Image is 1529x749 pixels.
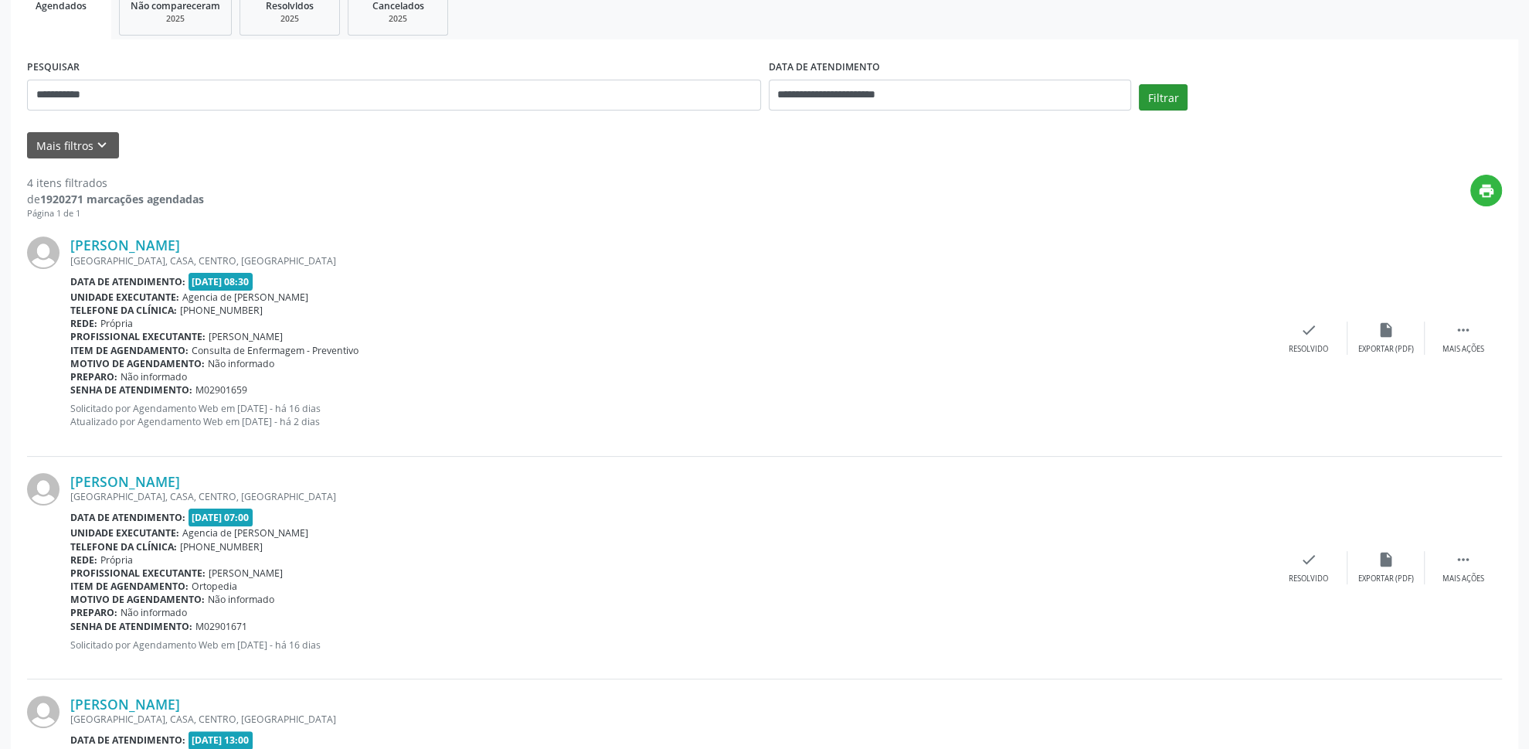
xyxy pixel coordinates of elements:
[70,540,177,553] b: Telefone da clínica:
[70,370,117,383] b: Preparo:
[70,344,189,357] b: Item de agendamento:
[100,553,133,567] span: Própria
[131,13,220,25] div: 2025
[359,13,437,25] div: 2025
[189,731,253,749] span: [DATE] 13:00
[70,580,189,593] b: Item de agendamento:
[70,567,206,580] b: Profissional executante:
[251,13,328,25] div: 2025
[189,509,253,526] span: [DATE] 07:00
[27,191,204,207] div: de
[70,291,179,304] b: Unidade executante:
[192,580,237,593] span: Ortopedia
[27,696,59,728] img: img
[180,540,263,553] span: [PHONE_NUMBER]
[27,473,59,506] img: img
[121,370,187,383] span: Não informado
[70,237,180,254] a: [PERSON_NAME]
[70,638,1270,652] p: Solicitado por Agendamento Web em [DATE] - há 16 dias
[70,734,185,747] b: Data de atendimento:
[180,304,263,317] span: [PHONE_NUMBER]
[195,620,247,633] span: M02901671
[27,207,204,220] div: Página 1 de 1
[208,357,274,370] span: Não informado
[93,137,110,154] i: keyboard_arrow_down
[70,317,97,330] b: Rede:
[1139,84,1188,111] button: Filtrar
[70,511,185,524] b: Data de atendimento:
[121,606,187,619] span: Não informado
[70,254,1270,267] div: [GEOGRAPHIC_DATA], CASA, CENTRO, [GEOGRAPHIC_DATA]
[208,593,274,606] span: Não informado
[70,606,117,619] b: Preparo:
[70,357,205,370] b: Motivo de agendamento:
[70,275,185,288] b: Data de atendimento:
[209,567,283,580] span: [PERSON_NAME]
[209,330,283,343] span: [PERSON_NAME]
[70,526,179,540] b: Unidade executante:
[27,237,59,269] img: img
[182,291,308,304] span: Agencia de [PERSON_NAME]
[192,344,358,357] span: Consulta de Enfermagem - Preventivo
[1478,182,1495,199] i: print
[1442,574,1484,584] div: Mais ações
[100,317,133,330] span: Própria
[1300,322,1317,339] i: check
[70,593,205,606] b: Motivo de agendamento:
[1470,175,1502,206] button: print
[70,304,177,317] b: Telefone da clínica:
[70,490,1270,503] div: [GEOGRAPHIC_DATA], CASA, CENTRO, [GEOGRAPHIC_DATA]
[1358,574,1414,584] div: Exportar (PDF)
[70,553,97,567] b: Rede:
[27,132,119,159] button: Mais filtroskeyboard_arrow_down
[1300,551,1317,568] i: check
[1289,344,1328,355] div: Resolvido
[27,175,204,191] div: 4 itens filtrados
[1455,322,1472,339] i: 
[27,56,80,80] label: PESQUISAR
[1442,344,1484,355] div: Mais ações
[70,620,192,633] b: Senha de atendimento:
[70,713,1270,726] div: [GEOGRAPHIC_DATA], CASA, CENTRO, [GEOGRAPHIC_DATA]
[1455,551,1472,568] i: 
[70,402,1270,428] p: Solicitado por Agendamento Web em [DATE] - há 16 dias Atualizado por Agendamento Web em [DATE] - ...
[70,330,206,343] b: Profissional executante:
[40,192,204,206] strong: 1920271 marcações agendadas
[1358,344,1414,355] div: Exportar (PDF)
[70,473,180,490] a: [PERSON_NAME]
[70,696,180,713] a: [PERSON_NAME]
[1378,322,1395,339] i: insert_drive_file
[769,56,880,80] label: DATA DE ATENDIMENTO
[70,383,192,397] b: Senha de atendimento:
[1378,551,1395,568] i: insert_drive_file
[195,383,247,397] span: M02901659
[189,273,253,291] span: [DATE] 08:30
[182,526,308,540] span: Agencia de [PERSON_NAME]
[1289,574,1328,584] div: Resolvido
